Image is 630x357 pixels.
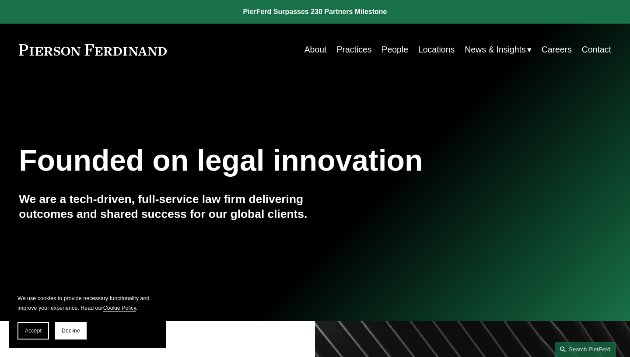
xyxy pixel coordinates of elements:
[465,42,525,57] span: News & Insights
[19,143,512,178] h1: Founded on legal innovation
[418,41,455,58] a: Locations
[381,41,408,58] a: People
[336,41,371,58] a: Practices
[55,322,87,339] button: Decline
[17,322,49,339] button: Accept
[555,342,616,357] a: Search this site
[582,41,611,58] a: Contact
[62,328,80,334] span: Decline
[17,294,157,313] p: We use cookies to provide necessary functionality and improve your experience. Read our .
[9,285,166,348] section: Cookie banner
[19,192,315,221] h4: We are a tech-driven, full-service law firm delivering outcomes and shared success for our global...
[25,328,42,334] span: Accept
[465,41,531,58] a: folder dropdown
[542,41,572,58] a: Careers
[103,305,136,311] a: Cookie Policy
[304,41,327,58] a: About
